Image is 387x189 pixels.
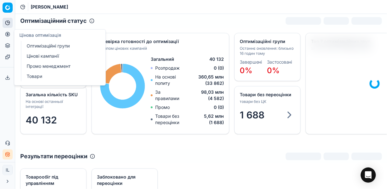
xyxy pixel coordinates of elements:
h2: Оптимізаційний статус [20,16,87,25]
span: 0 (0) [214,104,224,110]
h2: Результати переоцінки [20,152,87,161]
dt: Завершені [240,60,262,64]
div: Перевірка готовності до оптимізації [97,38,223,45]
div: Товарообіг під управлінням [26,174,80,186]
span: 360,65 млн (33 862) [186,74,224,86]
button: IL [3,165,13,175]
span: 5,62 млн (1 688) [194,113,224,126]
p: Розпродаж [155,65,180,71]
span: 0 (0) [214,65,224,71]
nav: breadcrumb [31,4,68,10]
span: 0% [267,66,280,75]
div: Заблоковано для переоцінки [97,174,151,186]
span: IL [3,165,12,175]
span: 40 132 [26,114,57,126]
span: Загальний [151,56,174,62]
span: 40 132 [209,56,224,62]
p: На основі попиту [155,74,185,86]
dt: Застосовані [267,60,292,64]
span: 98,03 млн (4 582) [185,89,224,102]
span: 0% [240,66,252,75]
div: Останнє оновлення: близько 16 годин тому [240,46,294,56]
div: Оптимізаційні групи [240,38,294,45]
p: За правилами [155,89,185,102]
a: Оптимізаційні групи [24,41,98,50]
p: Товари без переоцінки [155,113,194,126]
div: товари без ЦК [240,99,294,104]
span: [PERSON_NAME] [31,4,68,10]
div: Товари без переоцінки [240,91,294,98]
div: За типом цінових кампаній [97,46,223,51]
a: Цінові кампанії [24,52,98,60]
a: Промо менеджмент [24,62,98,71]
a: Товари [24,72,98,81]
p: Промо [155,104,170,110]
div: Open Intercom Messenger [361,167,376,183]
span: 1 688 [240,109,264,121]
div: На основі останньої інтеграції [26,99,80,109]
div: Загальна кількість SKU [26,91,80,98]
span: Цінова оптимізація [19,32,61,38]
